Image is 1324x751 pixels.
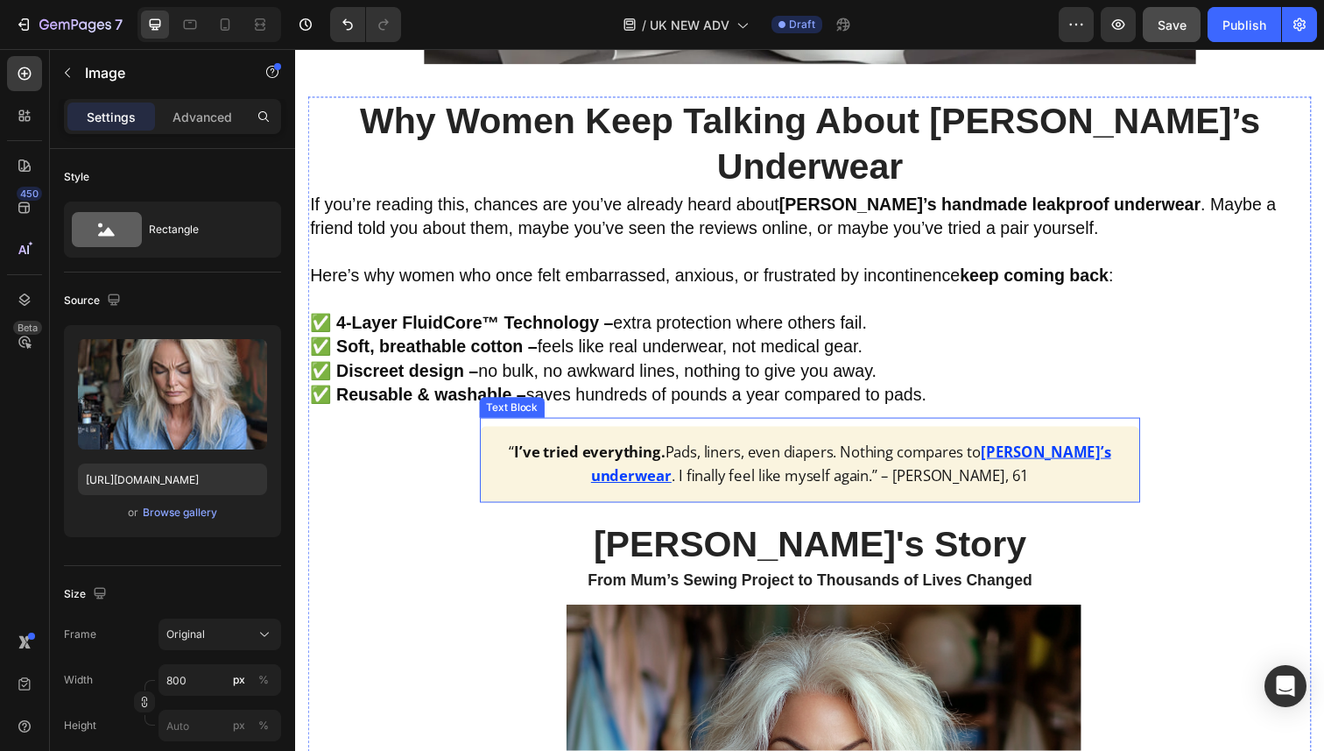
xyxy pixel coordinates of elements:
[15,222,835,241] span: Here’s why women who once felt embarrassed, anxious, or frustrated by incontinence :
[233,672,245,688] div: px
[87,108,136,126] p: Settings
[258,718,269,733] div: %
[15,344,644,363] span: saves hundreds of pounds a year compared to pads.
[166,627,205,642] span: Original
[330,7,401,42] div: Undo/Redo
[13,321,42,335] div: Beta
[64,583,110,606] div: Size
[15,294,579,314] span: feels like real underwear, not medical gear.
[1222,16,1266,34] div: Publish
[295,49,1324,751] iframe: Design area
[679,222,830,241] strong: keep coming back
[142,504,218,521] button: Browse gallery
[1143,7,1201,42] button: Save
[299,535,752,552] strong: From Mum’s Sewing Project to Thousands of Lives Changed
[64,718,96,733] label: Height
[253,670,274,691] button: px
[128,502,138,523] span: or
[7,7,130,42] button: 7
[15,270,583,289] span: extra protection where others fail.
[149,209,256,250] div: Rectangle
[650,16,729,34] span: UK NEW ADV
[229,670,250,691] button: %
[494,149,925,168] strong: [PERSON_NAME]’s handmade leakproof underwear
[64,627,96,642] label: Frame
[78,339,267,450] img: preview-image
[15,270,325,289] strong: ✅ 4-Layer FluidCore™ Technology –
[64,169,89,185] div: Style
[384,426,750,446] span: . I finally feel like myself again.” – [PERSON_NAME], 61
[158,710,281,741] input: px%
[17,187,42,201] div: 450
[1208,7,1281,42] button: Publish
[158,619,281,650] button: Original
[1158,18,1187,32] span: Save
[258,672,269,688] div: %
[15,319,594,338] span: no bulk, no awkward lines, nothing to give you away.
[85,62,234,83] p: Image
[64,289,124,313] div: Source
[173,108,232,126] p: Advanced
[1264,665,1306,707] div: Open Intercom Messenger
[15,344,236,363] strong: ✅ Reusable & washable –
[223,401,377,422] strong: I’ve tried everything.
[192,358,251,374] div: Text Block
[158,664,281,696] input: px%
[115,14,123,35] p: 7
[253,715,274,736] button: px
[642,16,646,34] span: /
[305,485,747,527] strong: [PERSON_NAME]'s Story
[789,17,815,32] span: Draft
[64,672,93,688] label: Width
[143,505,217,521] div: Browse gallery
[15,319,187,338] strong: ✅ Discreet design –
[218,401,700,422] span: “ Pads, liners, even diapers. Nothing compares to
[233,718,245,733] div: px
[78,464,267,495] input: https://example.com/image.jpg
[15,294,247,314] strong: ✅ Soft, breathable cotton –
[229,715,250,736] button: %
